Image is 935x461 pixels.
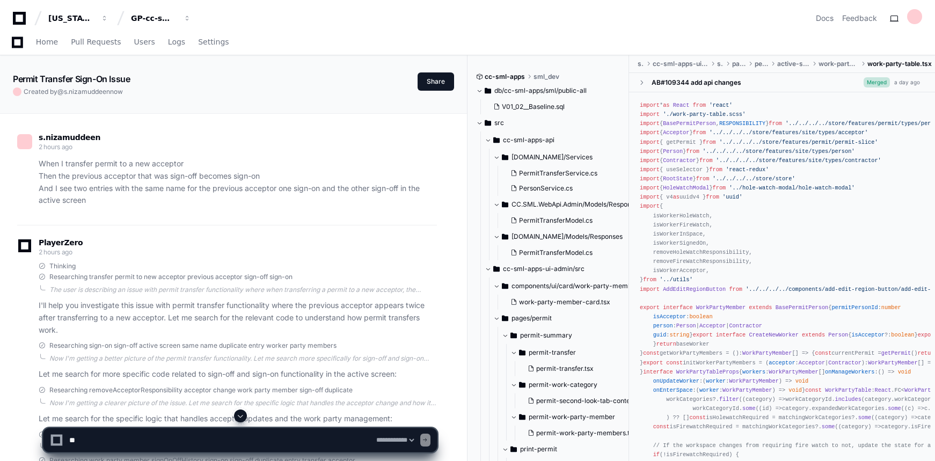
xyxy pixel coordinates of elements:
[44,9,113,28] button: [US_STATE] Pacific
[660,276,693,283] span: '../utils'
[676,323,696,329] span: Person
[64,87,110,96] span: s.nizamuddeen
[506,245,632,260] button: PermitTransferModel.cs
[693,102,706,108] span: from
[640,157,660,164] span: import
[699,387,719,393] span: worker
[502,151,508,164] svg: Directory
[640,185,660,191] span: import
[799,360,825,366] span: Acceptor
[643,276,656,283] span: from
[795,378,809,384] span: void
[57,87,64,96] span: @
[755,60,769,68] span: permit
[717,60,724,68] span: src
[519,169,597,178] span: PermitTransferService.cs
[851,332,885,338] span: isAcceptor
[502,327,647,344] button: permit-summary
[673,102,690,108] span: React
[134,39,155,45] span: Users
[49,386,353,394] span: Researching removeAcceptorResponsibility acceptor change work party member sign-off duplicate
[699,323,726,329] span: Acceptor
[894,78,920,86] div: a day ago
[134,30,155,55] a: Users
[523,393,647,408] button: permit-second-look-tab-content.tsx
[693,332,713,338] span: export
[520,331,572,340] span: permit-summary
[842,13,877,24] button: Feedback
[523,361,647,376] button: permit-transfer.tsx
[512,200,638,209] span: CC.SML.WebApi.Admin/Models/Responses
[640,166,660,173] span: import
[49,262,76,270] span: Thinking
[485,260,630,277] button: cc-sml-apps-ui-admin/src
[742,405,756,412] span: some
[709,129,868,136] span: '../../../../store/features/site/types/acceptor'
[49,286,437,294] div: The user is describing an issue with permit transfer functionality where when transferring a perm...
[881,350,911,356] span: getPermit
[703,148,854,155] span: '../../../../store/features/site/types/person'
[493,196,638,213] button: CC.SML.WebApi.Admin/Models/Responses
[493,228,638,245] button: [DOMAIN_NAME]/Models/Responses
[812,405,885,412] span: expandedWorkCategories
[713,185,726,191] span: from
[519,248,593,257] span: PermitTransferModel.cs
[49,341,337,350] span: Researching sign-on sign-off active screen same name duplicate entry worker party members
[719,120,765,127] span: RESPONSIBILITY
[49,354,437,363] div: Now I'm getting a better picture of the permit transfer functionality. Let me search more specifi...
[802,332,825,338] span: extends
[519,346,525,359] svg: Directory
[696,387,785,393] span: ( ) =>
[713,175,795,182] span: '../../../../store/store'
[534,72,559,81] span: sml_dev
[895,387,901,393] span: FC
[198,30,229,55] a: Settings
[663,111,746,118] span: './work-party-table.scss'
[749,332,798,338] span: CreateNewWorker
[729,286,742,292] span: from
[864,77,890,87] span: Merged
[703,378,792,384] span: ( ) =>
[653,387,693,393] span: onEnterSpace
[502,198,508,211] svg: Directory
[485,72,525,81] span: cc-sml-apps
[742,396,785,403] span: ( ) =>
[696,304,746,311] span: WorkPartyMember
[640,120,660,127] span: import
[709,166,722,173] span: from
[506,213,632,228] button: PermitTransferModel.cs
[908,405,911,412] span: c
[776,304,829,311] span: BasePermitPerson
[640,148,660,155] span: import
[519,184,573,193] span: PersonService.cs
[536,397,647,405] span: permit-second-look-tab-content.tsx
[519,216,593,225] span: PermitTransferModel.cs
[493,310,638,327] button: pages/permit
[746,396,772,403] span: category
[777,60,810,68] span: active-screen
[48,13,94,24] div: [US_STATE] Pacific
[512,232,623,241] span: [DOMAIN_NAME]/Models/Responses
[489,99,615,114] button: V01_02__Baseline.sql
[49,273,293,281] span: Researching transfer permit to new acceptor previous acceptor sign-off sign-on
[640,102,660,108] span: import
[510,408,653,426] button: permit-work-party-member
[494,86,587,95] span: db/cc-sml-apps/sml/public-all
[749,304,772,311] span: extends
[663,286,726,292] span: AddEditRegionButton
[825,369,874,375] span: onManageWorkers
[904,405,924,412] span: ( ) =>
[699,157,713,164] span: from
[493,277,638,295] button: components/ui/card/work-party-member-card
[640,203,660,209] span: import
[503,136,554,144] span: cc-sml-apps-api
[643,350,660,356] span: const
[689,313,712,320] span: boolean
[742,350,792,356] span: WorkPartyMember
[663,157,696,164] span: Contractor
[502,280,508,292] svg: Directory
[512,153,593,162] span: [DOMAIN_NAME]/Services
[476,82,621,99] button: db/cc-sml-apps/sml/public-all
[24,87,123,96] span: Created by
[640,194,660,200] span: import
